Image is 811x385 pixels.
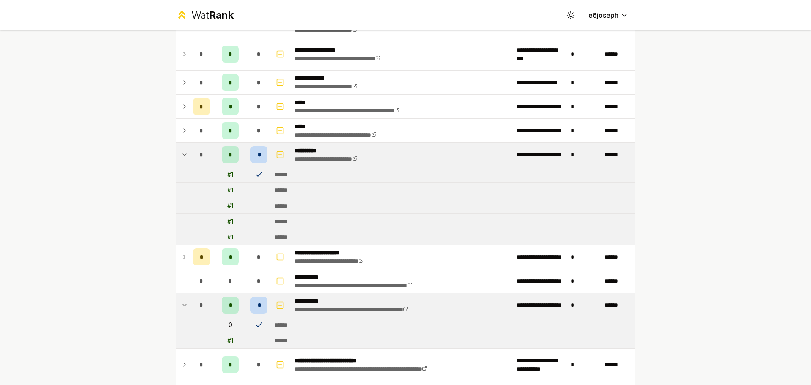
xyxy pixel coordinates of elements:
div: # 1 [227,233,233,241]
div: # 1 [227,202,233,210]
div: # 1 [227,170,233,179]
span: Rank [209,9,234,21]
div: Wat [191,8,234,22]
span: e6joseph [588,10,618,20]
button: e6joseph [582,8,635,23]
div: # 1 [227,186,233,194]
a: WatRank [176,8,234,22]
div: # 1 [227,217,233,226]
td: 0 [213,317,247,333]
div: # 1 [227,336,233,345]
